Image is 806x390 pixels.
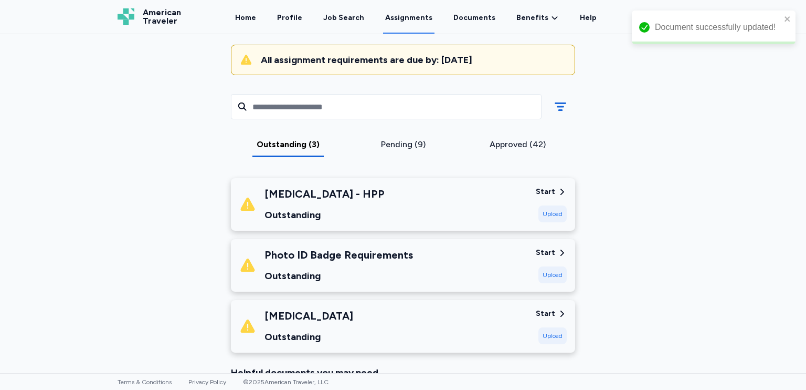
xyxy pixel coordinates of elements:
[538,327,567,344] div: Upload
[243,378,328,386] span: © 2025 American Traveler, LLC
[261,54,566,66] div: All assignment requirements are due by: [DATE]
[264,330,353,344] div: Outstanding
[350,138,457,151] div: Pending (9)
[784,15,791,23] button: close
[536,248,555,258] div: Start
[118,378,172,386] a: Terms & Conditions
[536,187,555,197] div: Start
[264,269,413,283] div: Outstanding
[536,309,555,319] div: Start
[264,187,385,201] div: [MEDICAL_DATA] - HPP
[118,8,134,25] img: Logo
[264,309,353,323] div: [MEDICAL_DATA]
[264,208,385,222] div: Outstanding
[538,206,567,222] div: Upload
[143,8,181,25] span: American Traveler
[264,248,413,262] div: Photo ID Badge Requirements
[538,266,567,283] div: Upload
[231,365,575,380] div: Helpful documents you may need
[516,13,548,23] span: Benefits
[655,21,781,34] div: Document successfully updated!
[516,13,559,23] a: Benefits
[188,378,226,386] a: Privacy Policy
[235,138,342,151] div: Outstanding (3)
[383,1,434,34] a: Assignments
[323,13,364,23] div: Job Search
[464,138,571,151] div: Approved (42)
